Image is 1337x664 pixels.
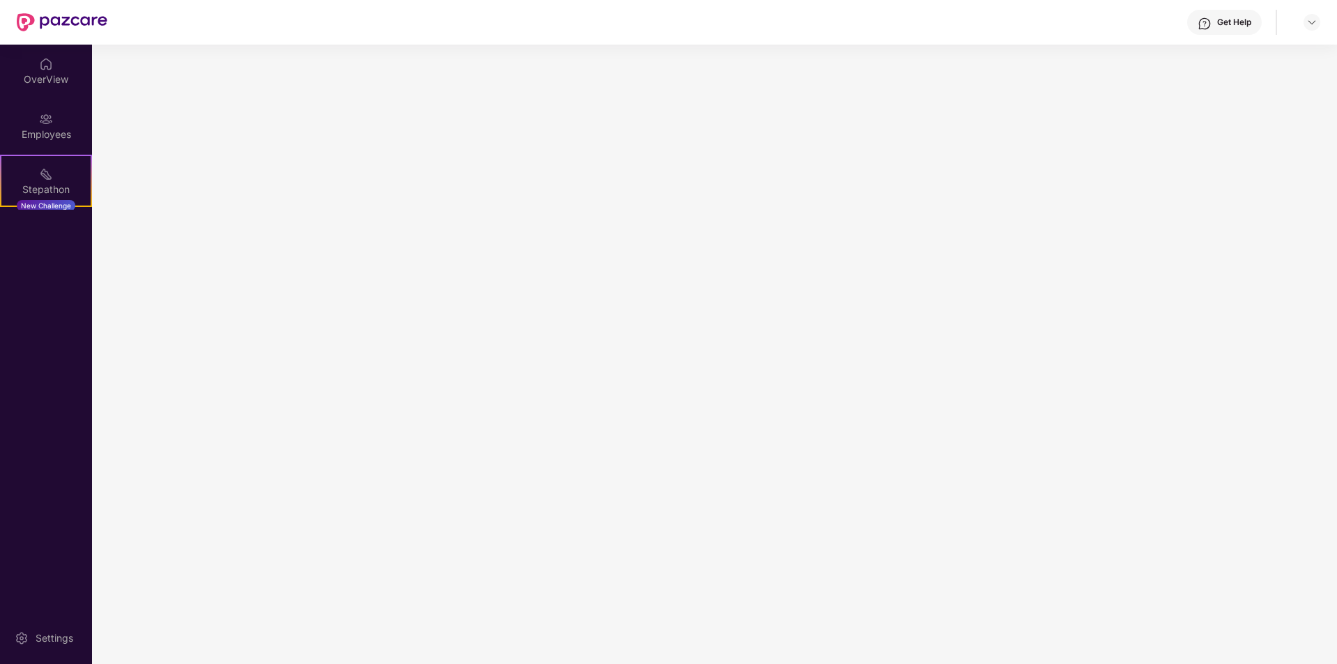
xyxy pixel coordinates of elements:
img: svg+xml;base64,PHN2ZyBpZD0iRHJvcGRvd24tMzJ4MzIiIHhtbG5zPSJodHRwOi8vd3d3LnczLm9yZy8yMDAwL3N2ZyIgd2... [1306,17,1317,28]
div: Settings [31,631,77,645]
img: New Pazcare Logo [17,13,107,31]
div: Get Help [1217,17,1251,28]
img: svg+xml;base64,PHN2ZyBpZD0iSG9tZSIgeG1sbnM9Imh0dHA6Ly93d3cudzMub3JnLzIwMDAvc3ZnIiB3aWR0aD0iMjAiIG... [39,57,53,71]
img: svg+xml;base64,PHN2ZyB4bWxucz0iaHR0cDovL3d3dy53My5vcmcvMjAwMC9zdmciIHdpZHRoPSIyMSIgaGVpZ2h0PSIyMC... [39,167,53,181]
div: Stepathon [1,183,91,196]
img: svg+xml;base64,PHN2ZyBpZD0iRW1wbG95ZWVzIiB4bWxucz0iaHR0cDovL3d3dy53My5vcmcvMjAwMC9zdmciIHdpZHRoPS... [39,112,53,126]
img: svg+xml;base64,PHN2ZyBpZD0iU2V0dGluZy0yMHgyMCIgeG1sbnM9Imh0dHA6Ly93d3cudzMub3JnLzIwMDAvc3ZnIiB3aW... [15,631,29,645]
div: New Challenge [17,200,75,211]
img: svg+xml;base64,PHN2ZyBpZD0iSGVscC0zMngzMiIgeG1sbnM9Imh0dHA6Ly93d3cudzMub3JnLzIwMDAvc3ZnIiB3aWR0aD... [1198,17,1212,31]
